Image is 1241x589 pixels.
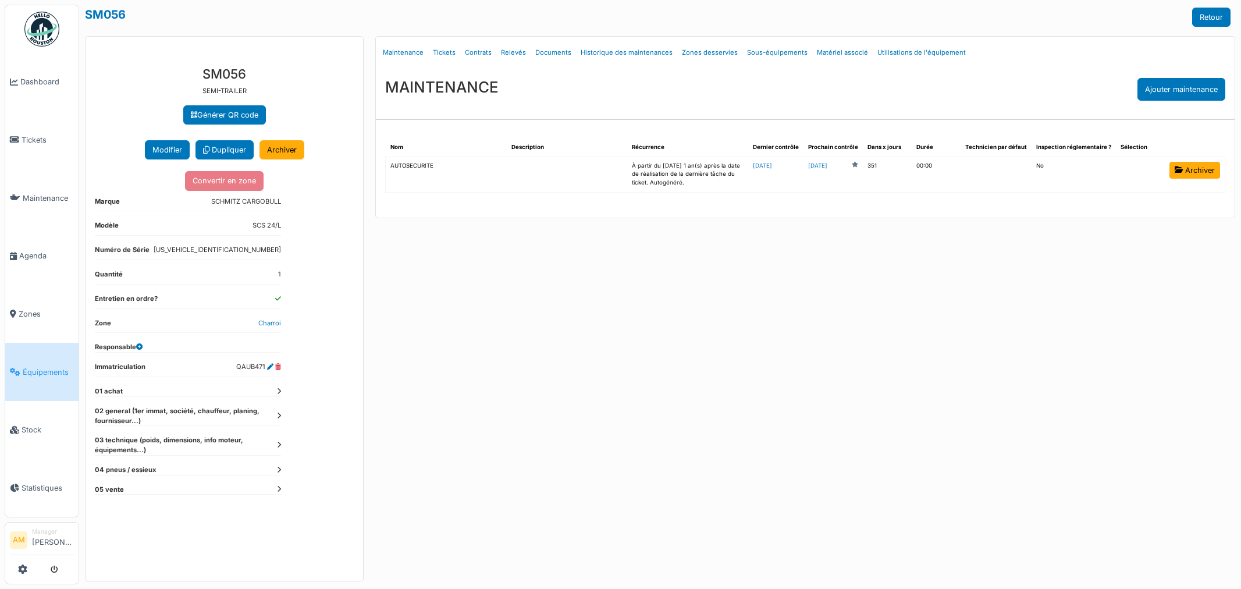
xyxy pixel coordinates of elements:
[95,386,281,396] dt: 01 achat
[385,78,499,96] h3: MAINTENANCE
[5,459,79,517] a: Statistiques
[95,294,158,308] dt: Entretien en ordre?
[10,527,74,555] a: AM Manager[PERSON_NAME]
[22,482,74,494] span: Statistiques
[5,285,79,343] a: Zones
[1137,78,1225,101] div: Ajouter maintenance
[748,139,803,157] th: Dernier contrôle
[5,227,79,285] a: Agenda
[742,39,812,66] a: Sous-équipements
[278,269,281,279] dd: 1
[195,140,254,159] a: Dupliquer
[863,139,912,157] th: Dans x jours
[1036,162,1044,169] span: translation missing: fr.shared.no
[23,367,74,378] span: Équipements
[95,435,281,455] dt: 03 technique (poids, dimensions, info moteur, équipements...)
[428,39,460,66] a: Tickets
[386,157,507,192] td: AUTOSECURITE
[85,8,126,22] a: SM056
[531,39,576,66] a: Documents
[803,139,863,157] th: Prochain contrôle
[677,39,742,66] a: Zones desservies
[95,465,281,475] dt: 04 pneus / essieux
[95,66,354,81] h3: SM056
[1032,139,1116,157] th: Inspection réglementaire ?
[1116,139,1165,157] th: Sélection
[5,169,79,227] a: Maintenance
[211,197,281,207] dd: SCHMITZ CARGOBULL
[5,343,79,401] a: Équipements
[460,39,496,66] a: Contrats
[5,53,79,111] a: Dashboard
[183,105,266,125] a: Générer QR code
[912,139,961,157] th: Durée
[22,134,74,146] span: Tickets
[145,140,190,159] button: Modifier
[812,39,873,66] a: Matériel associé
[5,111,79,169] a: Tickets
[20,76,74,87] span: Dashboard
[378,39,428,66] a: Maintenance
[5,401,79,459] a: Stock
[95,485,281,495] dt: 05 vente
[95,197,120,211] dt: Marque
[961,139,1032,157] th: Technicien par défaut
[863,157,912,192] td: 351
[259,140,304,159] a: Archiver
[95,318,111,333] dt: Zone
[496,39,531,66] a: Relevés
[95,221,119,235] dt: Modèle
[24,12,59,47] img: Badge_color-CXgf-gQk.svg
[95,269,123,284] dt: Quantité
[627,139,748,157] th: Récurrence
[22,424,74,435] span: Stock
[627,157,748,192] td: À partir du [DATE] 1 an(s) après la date de réalisation de la dernière tâche du ticket. Autogénéré.
[1169,162,1220,179] a: Archiver
[873,39,970,66] a: Utilisations de l'équipement
[19,250,74,261] span: Agenda
[95,362,145,377] dt: Immatriculation
[258,319,281,327] a: Charroi
[23,193,74,204] span: Maintenance
[386,139,507,157] th: Nom
[95,342,143,352] dt: Responsable
[576,39,677,66] a: Historique des maintenances
[253,221,281,230] dd: SCS 24/L
[95,406,281,426] dt: 02 general (1er immat, société, chauffeur, planing, fournisseur...)
[19,308,74,320] span: Zones
[95,245,150,260] dt: Numéro de Série
[808,162,827,171] a: [DATE]
[32,527,74,552] li: [PERSON_NAME]
[507,139,628,157] th: Description
[912,157,961,192] td: 00:00
[154,245,281,255] dd: [US_VEHICLE_IDENTIFICATION_NUMBER]
[236,362,281,372] dd: QAUB471
[10,531,27,549] li: AM
[32,527,74,536] div: Manager
[753,162,772,169] a: [DATE]
[1192,8,1231,27] a: Retour
[95,86,354,96] p: SEMI-TRAILER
